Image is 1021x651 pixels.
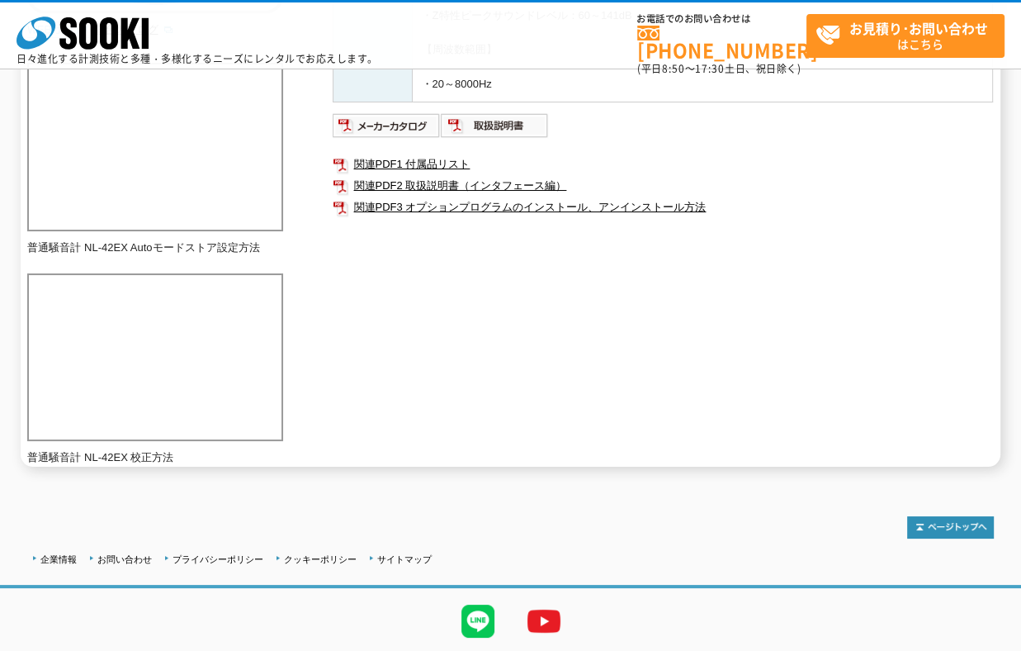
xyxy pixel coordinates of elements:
img: メーカーカタログ [333,112,441,139]
a: サイトマップ [377,554,432,564]
a: 取扱説明書 [441,123,549,135]
p: 普通騒音計 NL-42EX Autoモードストア設定方法 [27,240,283,257]
a: 関連PDF3 オプションプログラムのインストール、アンインストール方法 [333,197,993,218]
span: お電話でのお問い合わせは [637,14,806,24]
span: はこちら [815,15,1004,56]
a: 関連PDF2 取扱説明書（インタフェース編） [333,175,993,197]
a: 関連PDF1 付属品リスト [333,154,993,175]
a: プライバシーポリシー [173,554,263,564]
strong: お見積り･お問い合わせ [849,18,988,38]
span: 8:50 [662,61,685,76]
p: 普通騒音計 NL-42EX 校正方法 [27,449,283,467]
a: お見積り･お問い合わせはこちら [806,14,1004,58]
img: トップページへ [907,516,994,539]
span: 17:30 [695,61,725,76]
a: お問い合わせ [97,554,152,564]
span: (平日 ～ 土日、祝日除く) [637,61,801,76]
img: 取扱説明書 [441,112,549,139]
a: メーカーカタログ [333,123,441,135]
a: 企業情報 [40,554,77,564]
p: 日々進化する計測技術と多種・多様化するニーズにレンタルでお応えします。 [17,54,378,64]
a: [PHONE_NUMBER] [637,26,806,59]
a: クッキーポリシー [284,554,357,564]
